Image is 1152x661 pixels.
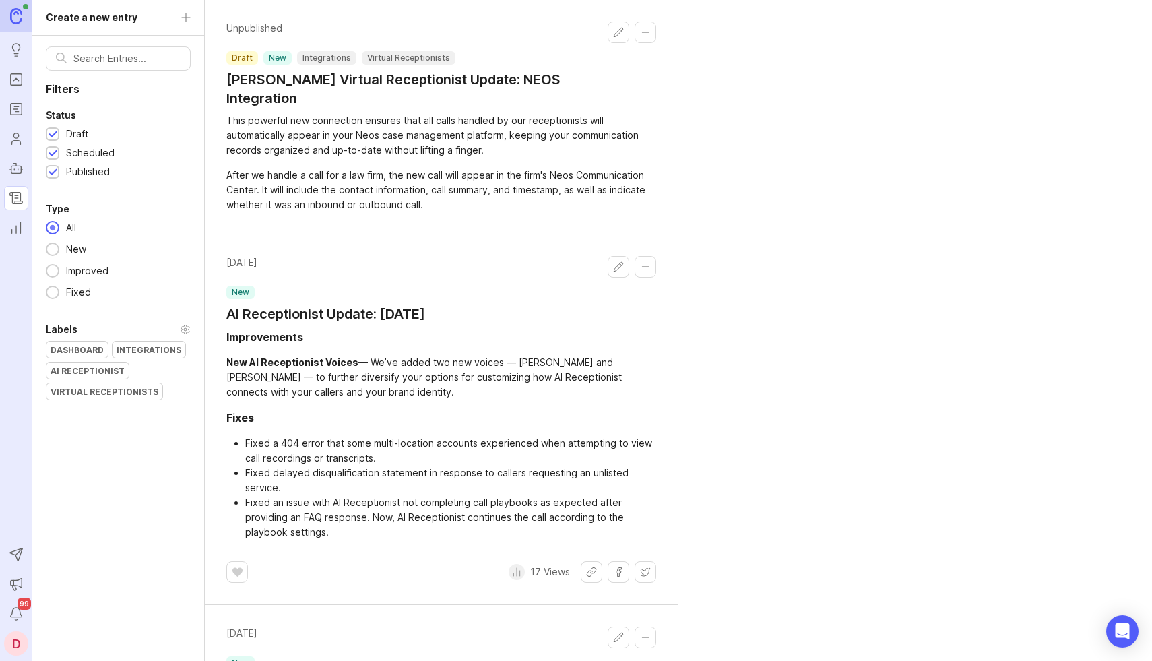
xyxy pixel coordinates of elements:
a: Reporting [4,216,28,240]
p: new [269,53,286,63]
div: Fixes [226,410,254,426]
time: [DATE] [226,256,425,270]
div: — We’ve added two new voices — [PERSON_NAME] and [PERSON_NAME] — to further diversify your option... [226,355,656,400]
div: Scheduled [66,146,115,160]
div: All [59,220,83,235]
div: Draft [66,127,88,141]
button: Notifications [4,602,28,626]
li: Fixed an issue with AI Receptionist not completing call playbooks as expected after providing an ... [245,495,656,540]
div: Published [66,164,110,179]
a: Portal [4,67,28,92]
p: new [232,287,249,298]
div: Type [46,201,69,217]
div: Improved [59,263,115,278]
div: After we handle a call for a law firm, the new call will appear in the firm's Neos Communication ... [226,168,656,212]
button: Collapse changelog entry [635,22,656,43]
p: Filters [32,82,204,96]
div: Status [46,107,76,123]
button: D [4,631,28,656]
a: AI Receptionist Update: [DATE] [226,305,425,323]
div: Labels [46,321,77,338]
p: Virtual Receptionists [367,53,450,63]
button: Share link [581,561,602,583]
div: Dashboard [46,342,108,358]
div: Improvements [226,329,303,345]
div: AI Receptionist [46,363,129,379]
a: Roadmaps [4,97,28,121]
a: Changelog [4,186,28,210]
li: Fixed delayed disqualification statement in response to callers requesting an unlisted service. [245,466,656,495]
div: Integrations [113,342,185,358]
a: Ideas [4,38,28,62]
button: Share on X [635,561,656,583]
p: 17 Views [530,565,570,579]
p: Integrations [302,53,351,63]
a: Autopilot [4,156,28,181]
button: Announcements [4,572,28,596]
div: New [59,242,93,257]
button: Collapse changelog entry [635,256,656,278]
div: This powerful new connection ensures that all calls handled by our receptionists will automatical... [226,113,656,158]
button: Send to Autopilot [4,542,28,567]
div: New AI Receptionist Voices [226,356,358,368]
p: Unpublished [226,22,608,35]
span: 99 [18,598,31,610]
a: Users [4,127,28,151]
div: Virtual Receptionists [46,383,162,400]
img: Canny Home [10,8,22,24]
div: Open Intercom Messenger [1106,615,1139,648]
time: [DATE] [226,627,425,640]
input: Search Entries... [73,51,181,66]
div: Fixed [59,285,98,300]
button: Collapse changelog entry [635,627,656,648]
p: draft [232,53,253,63]
a: [PERSON_NAME] Virtual Receptionist Update: NEOS Integration [226,70,608,108]
button: Share on Facebook [608,561,629,583]
li: Fixed a 404 error that some multi-location accounts experienced when attempting to view call reco... [245,436,656,466]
